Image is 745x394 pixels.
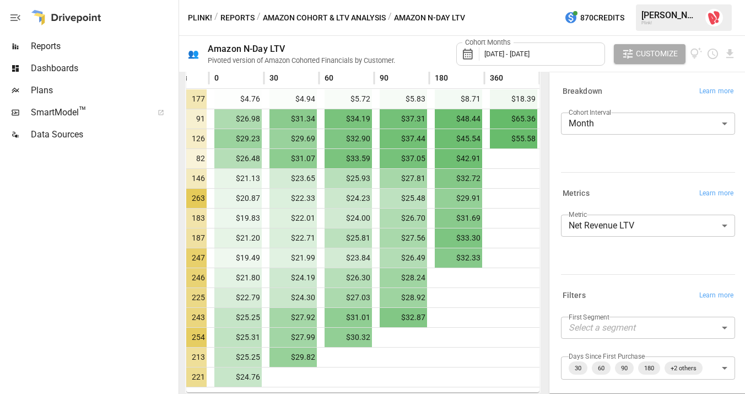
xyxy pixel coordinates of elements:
[188,11,212,25] button: Plink!
[490,109,537,129] span: $65.36
[563,188,590,200] h6: Metrics
[325,228,372,248] span: $25.81
[380,288,427,307] span: $28.92
[214,248,262,268] span: $19.49
[380,89,427,109] span: $5.83
[31,84,176,97] span: Plans
[617,362,632,375] span: 90
[325,209,372,228] span: $24.00
[724,47,736,60] button: Download report
[570,362,586,375] span: 30
[325,328,372,347] span: $30.32
[640,362,658,375] span: 180
[380,129,427,148] span: $37.44
[208,44,285,54] div: Amazon N-Day LTV
[561,113,735,135] div: Month
[380,109,427,129] span: $37.31
[388,11,392,25] div: /
[380,308,427,327] span: $32.87
[435,228,482,248] span: $33.30
[325,109,372,129] span: $34.19
[435,169,482,188] span: $32.72
[462,38,514,47] label: Cohort Months
[79,104,87,118] span: ™
[31,128,176,141] span: Data Sources
[641,20,699,25] div: Plink!
[380,268,427,287] span: $28.24
[269,149,317,168] span: $31.07
[214,189,262,208] span: $20.87
[214,129,262,148] span: $29.23
[569,352,645,361] label: Days Since First Purchase
[188,49,199,59] div: 👥
[214,109,262,129] span: $26.98
[380,189,427,208] span: $25.48
[214,89,262,109] span: $4.76
[641,10,699,20] div: [PERSON_NAME]
[214,149,262,168] span: $26.48
[699,2,730,33] button: Max Luthy
[563,86,602,98] h6: Breakdown
[569,108,611,117] label: Cohort Interval
[569,210,587,219] label: Metric
[666,362,701,375] span: +2 others
[706,47,719,60] button: Schedule report
[269,209,317,228] span: $22.01
[484,50,530,58] span: [DATE] - [DATE]
[269,268,317,287] span: $24.19
[380,149,427,168] span: $37.05
[380,72,388,83] span: 90
[214,288,262,307] span: $22.79
[325,248,372,268] span: $23.84
[705,9,723,26] img: Max Luthy
[325,72,333,83] span: 60
[188,70,203,86] button: Sort
[208,56,395,65] div: Pivoted version of Amazon Cohorted Financials by Customer.
[269,288,317,307] span: $24.30
[699,86,733,97] span: Learn more
[214,72,219,83] span: 0
[435,89,482,109] span: $8.71
[31,106,145,119] span: SmartModel
[435,189,482,208] span: $29.91
[435,209,482,228] span: $31.69
[380,169,427,188] span: $27.81
[269,109,317,129] span: $31.34
[269,328,317,347] span: $27.99
[263,11,386,25] button: Amazon Cohort & LTV Analysis
[257,11,261,25] div: /
[450,70,465,86] button: Sort
[435,72,449,83] span: 180
[325,89,372,109] span: $5.72
[214,169,262,188] span: $21.13
[390,70,405,86] button: Sort
[593,362,609,375] span: 60
[325,189,372,208] span: $24.23
[505,70,520,86] button: Sort
[220,11,255,25] button: Reports
[325,308,372,327] span: $31.01
[214,308,262,327] span: $25.25
[569,322,635,333] em: Select a segment
[214,368,262,387] span: $24.76
[325,268,372,287] span: $26.30
[214,209,262,228] span: $19.83
[435,129,482,148] span: $45.54
[435,149,482,168] span: $42.91
[325,149,372,168] span: $33.59
[325,288,372,307] span: $27.03
[490,129,537,148] span: $55.58
[269,308,317,327] span: $27.92
[279,70,295,86] button: Sort
[435,109,482,129] span: $48.44
[269,228,317,248] span: $22.71
[699,290,733,301] span: Learn more
[325,169,372,188] span: $25.93
[269,72,278,83] span: 30
[220,70,235,86] button: Sort
[214,11,218,25] div: /
[380,209,427,228] span: $26.70
[31,62,176,75] span: Dashboards
[269,129,317,148] span: $29.69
